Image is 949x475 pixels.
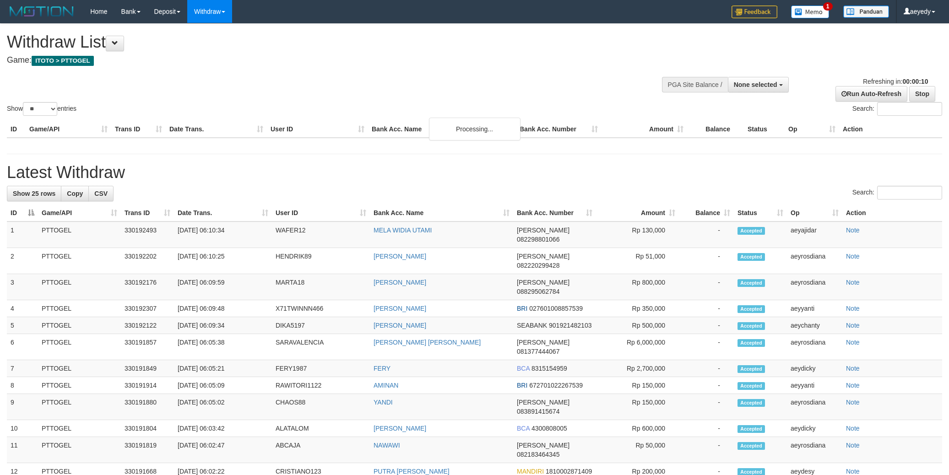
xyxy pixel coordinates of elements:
td: 2 [7,248,38,274]
span: [PERSON_NAME] [517,253,569,260]
td: Rp 6,000,000 [596,334,679,360]
th: Trans ID [111,121,166,138]
span: Accepted [738,365,765,373]
a: [PERSON_NAME] [374,425,426,432]
td: [DATE] 06:10:34 [174,221,272,248]
a: Note [846,442,860,449]
td: RAWITORI1122 [272,377,370,394]
span: Copy 082298801066 to clipboard [517,236,559,243]
a: CSV [88,186,114,201]
div: Processing... [429,118,521,140]
th: Date Trans.: activate to sort column ascending [174,205,272,221]
img: panduan.png [843,5,889,18]
td: Rp 150,000 [596,394,679,420]
th: Bank Acc. Name [368,121,516,138]
span: Accepted [738,227,765,235]
td: aeydicky [787,420,842,437]
td: Rp 150,000 [596,377,679,394]
td: - [679,437,734,463]
td: SARAVALENCIA [272,334,370,360]
td: [DATE] 06:09:48 [174,300,272,317]
td: [DATE] 06:05:21 [174,360,272,377]
td: Rp 500,000 [596,317,679,334]
span: Accepted [738,322,765,330]
span: Copy 083891415674 to clipboard [517,408,559,415]
a: Note [846,382,860,389]
th: Game/API [26,121,111,138]
a: YANDI [374,399,393,406]
td: 4 [7,300,38,317]
td: MARTA18 [272,274,370,300]
span: Accepted [738,442,765,450]
span: Show 25 rows [13,190,55,197]
a: Note [846,339,860,346]
td: aeyrosdiana [787,437,842,463]
a: Note [846,468,860,475]
span: Accepted [738,253,765,261]
span: BRI [517,305,527,312]
td: Rp 51,000 [596,248,679,274]
span: BRI [517,382,527,389]
td: [DATE] 06:10:25 [174,248,272,274]
a: Note [846,279,860,286]
td: PTTOGEL [38,377,121,394]
td: ALATALOM [272,420,370,437]
td: aeyrosdiana [787,394,842,420]
td: Rp 130,000 [596,221,679,248]
img: MOTION_logo.png [7,5,76,18]
td: [DATE] 06:03:42 [174,420,272,437]
span: Refreshing in: [863,78,928,85]
div: PGA Site Balance / [662,77,728,92]
th: Amount [602,121,687,138]
span: Copy 4300808005 to clipboard [531,425,567,432]
td: 330192493 [121,221,174,248]
span: BCA [517,365,530,372]
td: 9 [7,394,38,420]
span: Copy 1810002871409 to clipboard [546,468,592,475]
td: - [679,300,734,317]
a: [PERSON_NAME] [374,305,426,312]
span: [PERSON_NAME] [517,279,569,286]
a: [PERSON_NAME] [374,253,426,260]
td: PTTOGEL [38,360,121,377]
td: 330191849 [121,360,174,377]
span: None selected [734,81,777,88]
td: DIKA5197 [272,317,370,334]
td: Rp 350,000 [596,300,679,317]
a: Note [846,227,860,234]
td: 3 [7,274,38,300]
a: Show 25 rows [7,186,61,201]
td: aeyyanti [787,377,842,394]
span: [PERSON_NAME] [517,399,569,406]
a: Note [846,425,860,432]
td: aeyrosdiana [787,248,842,274]
a: [PERSON_NAME] [PERSON_NAME] [374,339,481,346]
a: Copy [61,186,89,201]
span: ITOTO > PTTOGEL [32,56,94,66]
span: Copy 088295062784 to clipboard [517,288,559,295]
th: Date Trans. [166,121,267,138]
a: NAWAWI [374,442,400,449]
a: [PERSON_NAME] [374,279,426,286]
span: Copy 027601008857539 to clipboard [529,305,583,312]
td: [DATE] 06:09:59 [174,274,272,300]
th: Action [839,121,942,138]
td: - [679,377,734,394]
td: 7 [7,360,38,377]
td: 330192202 [121,248,174,274]
span: Copy [67,190,83,197]
span: [PERSON_NAME] [517,442,569,449]
td: 330191914 [121,377,174,394]
h1: Latest Withdraw [7,163,942,182]
a: Note [846,305,860,312]
td: PTTOGEL [38,221,121,248]
button: None selected [728,77,789,92]
td: 6 [7,334,38,360]
td: ABCAJA [272,437,370,463]
td: 330191819 [121,437,174,463]
th: Balance: activate to sort column ascending [679,205,734,221]
td: HENDRIK89 [272,248,370,274]
a: AMINAN [374,382,398,389]
span: Accepted [738,305,765,313]
a: [PERSON_NAME] [374,322,426,329]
